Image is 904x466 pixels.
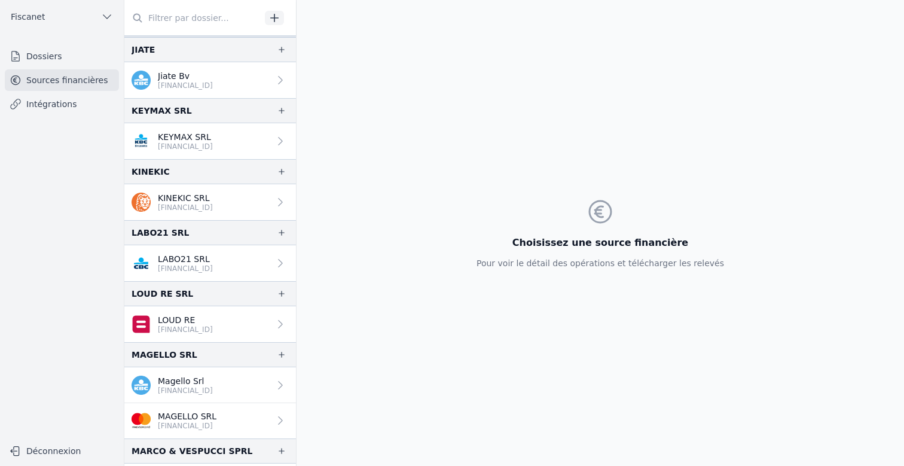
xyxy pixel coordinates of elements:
p: KEYMAX SRL [158,131,213,143]
div: LOUD RE SRL [132,287,193,301]
div: LABO21 SRL [132,226,189,240]
div: KINEKIC [132,165,170,179]
p: [FINANCIAL_ID] [158,386,213,395]
a: Magello Srl [FINANCIAL_ID] [124,367,296,403]
p: [FINANCIAL_ID] [158,421,216,431]
p: Magello Srl [158,375,213,387]
img: KBC_BRUSSELS_KREDBEBB.png [132,132,151,151]
p: Pour voir le détail des opérations et télécharger les relevés [477,257,724,269]
img: imageedit_2_6530439554.png [132,411,151,430]
img: belfius.png [132,315,151,334]
a: Sources financières [5,69,119,91]
p: [FINANCIAL_ID] [158,81,213,90]
button: Fiscanet [5,7,119,26]
span: Fiscanet [11,11,45,23]
p: MAGELLO SRL [158,410,216,422]
a: MAGELLO SRL [FINANCIAL_ID] [124,403,296,438]
div: KEYMAX SRL [132,103,192,118]
p: KINEKIC SRL [158,192,213,204]
img: CBC_CREGBEBB.png [132,254,151,273]
a: Jiate Bv [FINANCIAL_ID] [124,62,296,98]
div: MAGELLO SRL [132,348,197,362]
p: [FINANCIAL_ID] [158,325,213,334]
a: LABO21 SRL [FINANCIAL_ID] [124,245,296,281]
p: [FINANCIAL_ID] [158,264,213,273]
img: kbc.png [132,71,151,90]
p: Jiate Bv [158,70,213,82]
p: LOUD RE [158,314,213,326]
img: ing.png [132,193,151,212]
button: Déconnexion [5,441,119,461]
img: kbc.png [132,376,151,395]
p: [FINANCIAL_ID] [158,142,213,151]
a: Intégrations [5,93,119,115]
input: Filtrer par dossier... [124,7,261,29]
a: KINEKIC SRL [FINANCIAL_ID] [124,184,296,220]
div: JIATE [132,42,155,57]
a: Dossiers [5,45,119,67]
p: [FINANCIAL_ID] [158,203,213,212]
a: LOUD RE [FINANCIAL_ID] [124,306,296,342]
div: MARCO & VESPUCCI SPRL [132,444,252,458]
p: LABO21 SRL [158,253,213,265]
a: KEYMAX SRL [FINANCIAL_ID] [124,123,296,159]
h3: Choisissez une source financière [477,236,724,250]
